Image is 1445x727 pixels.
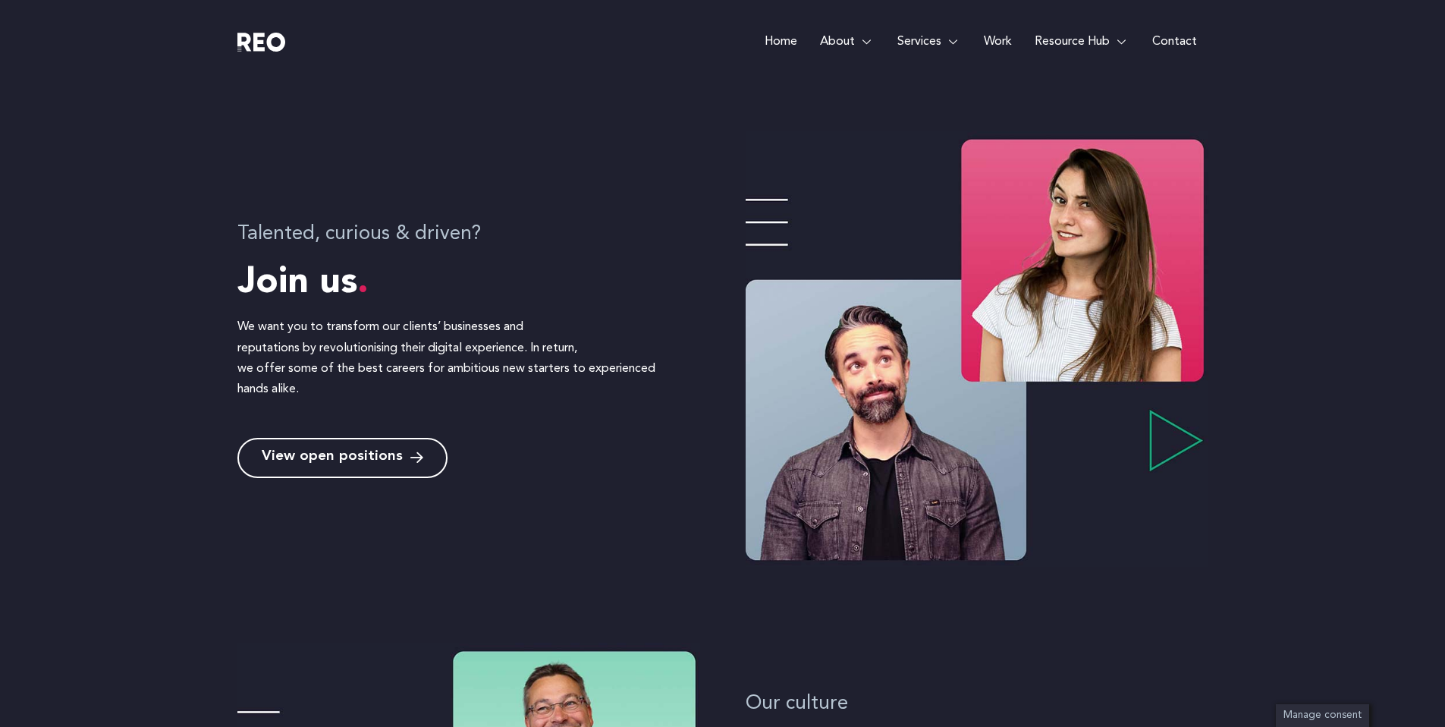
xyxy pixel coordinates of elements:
[237,438,448,478] a: View open positions
[1283,710,1362,720] span: Manage consent
[237,219,689,249] h4: Talented, curious & driven?
[746,689,1208,719] h4: Our culture
[237,317,689,400] p: We want you to transform our clients’ businesses and reputations by revolutionising their digital...
[262,451,403,465] span: View open positions
[237,265,369,301] span: Join us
